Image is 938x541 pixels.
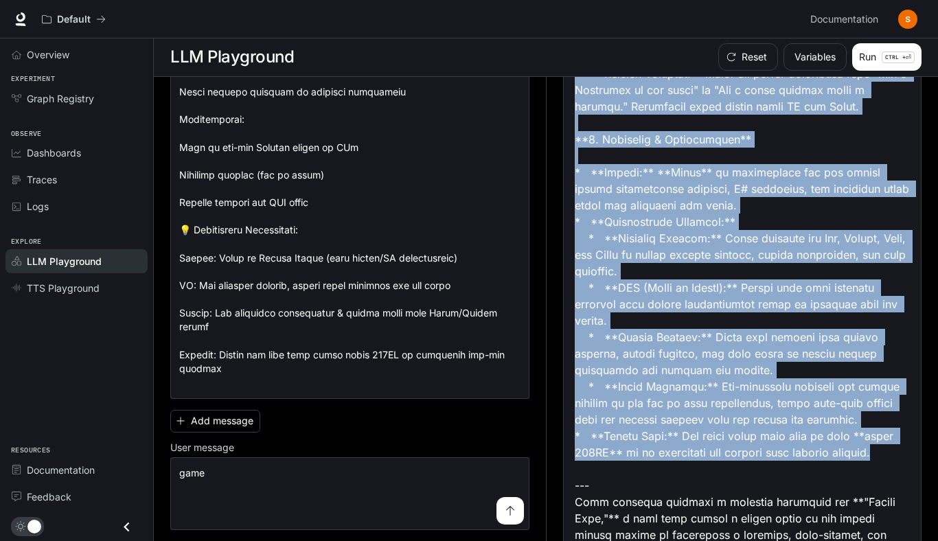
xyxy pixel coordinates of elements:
[27,91,94,106] span: Graph Registry
[5,168,148,192] a: Traces
[57,14,91,25] p: Default
[170,443,234,452] p: User message
[5,485,148,509] a: Feedback
[894,5,922,33] button: User avatar
[27,490,71,504] span: Feedback
[5,276,148,300] a: TTS Playground
[5,194,148,218] a: Logs
[5,249,148,273] a: LLM Playground
[27,47,69,62] span: Overview
[5,141,148,165] a: Dashboards
[885,53,906,61] p: CTRL +
[718,43,778,71] button: Reset
[810,11,878,28] span: Documentation
[27,199,49,214] span: Logs
[27,254,102,268] span: LLM Playground
[852,43,922,71] button: RunCTRL +⏎
[170,43,294,71] h1: LLM Playground
[5,43,148,67] a: Overview
[5,458,148,482] a: Documentation
[783,43,847,71] button: Variables
[27,463,95,477] span: Documentation
[882,51,915,63] p: ⏎
[5,87,148,111] a: Graph Registry
[27,146,81,160] span: Dashboards
[805,5,889,33] a: Documentation
[27,172,57,187] span: Traces
[898,10,917,29] img: User avatar
[27,518,41,533] span: Dark mode toggle
[111,513,142,541] button: Close drawer
[27,281,100,295] span: TTS Playground
[36,5,112,33] button: All workspaces
[170,410,260,433] button: Add message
